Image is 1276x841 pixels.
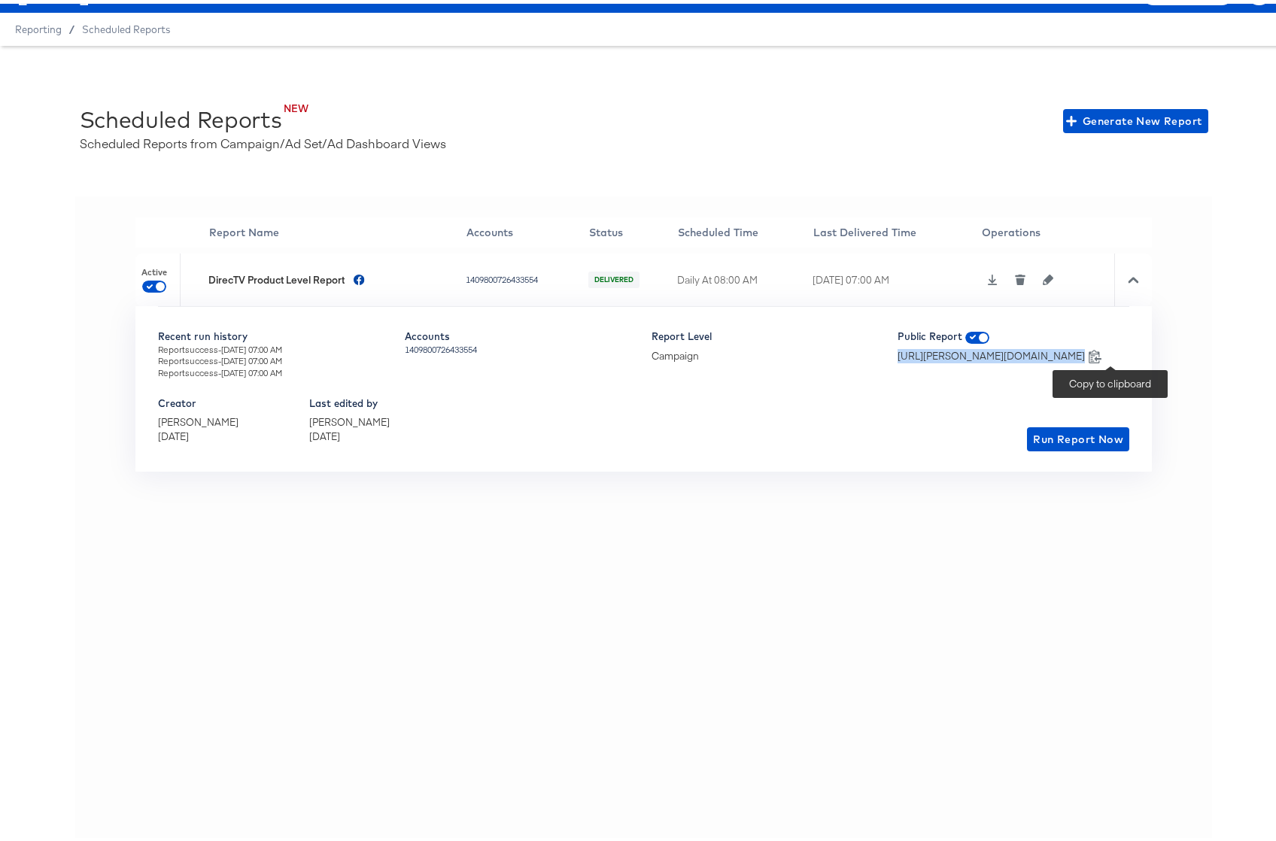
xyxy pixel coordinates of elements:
div: [DATE] [309,426,390,440]
div: Status [589,221,676,236]
div: 1409800726433554 [466,270,585,282]
th: Scheduled Time [677,214,813,244]
div: Last edited by [309,393,390,407]
span: / [62,20,82,32]
div: 1409800726433554 [405,340,636,352]
div: [DATE] [158,426,238,440]
div: [PERSON_NAME] [309,411,390,426]
span: DELIVERED [593,272,635,281]
div: Toggle Row Expanded [1114,250,1152,302]
a: Scheduled Reports [82,20,170,32]
div: Public Report [898,326,1129,340]
div: Scheduled Reports [80,101,282,131]
div: Daily At 08:00 AM [677,269,809,284]
span: Active [141,263,167,275]
div: [PERSON_NAME] [158,411,238,426]
div: Accounts [405,326,636,340]
div: Creator [158,393,238,407]
div: Campaign [652,345,883,360]
th: Last Delivered Time [813,214,981,244]
button: Run Report Now [1027,424,1129,448]
div: Recent run history [158,326,390,340]
div: Report success - [DATE] 07:00 AM [158,351,390,363]
div: [URL][PERSON_NAME][DOMAIN_NAME] [898,345,1085,360]
div: Scheduled Reports from Campaign/Ad Set/Ad Dashboard Views [80,131,446,148]
th: Operations [981,214,1114,244]
div: DirecTV Product Level Report [208,269,345,284]
div: Report success - [DATE] 07:00 AM [158,363,390,375]
button: Generate New Report [1063,105,1208,129]
div: [DATE] 07:00 AM [813,269,977,284]
div: Report Level [652,326,883,340]
th: Accounts [466,214,588,244]
span: Reporting [15,20,62,32]
span: Generate New Report [1069,108,1202,127]
div: NEW [107,98,309,112]
div: Report Name [209,221,466,236]
div: Report success - [DATE] 07:00 AM [158,340,390,352]
span: Run Report Now [1033,427,1123,445]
